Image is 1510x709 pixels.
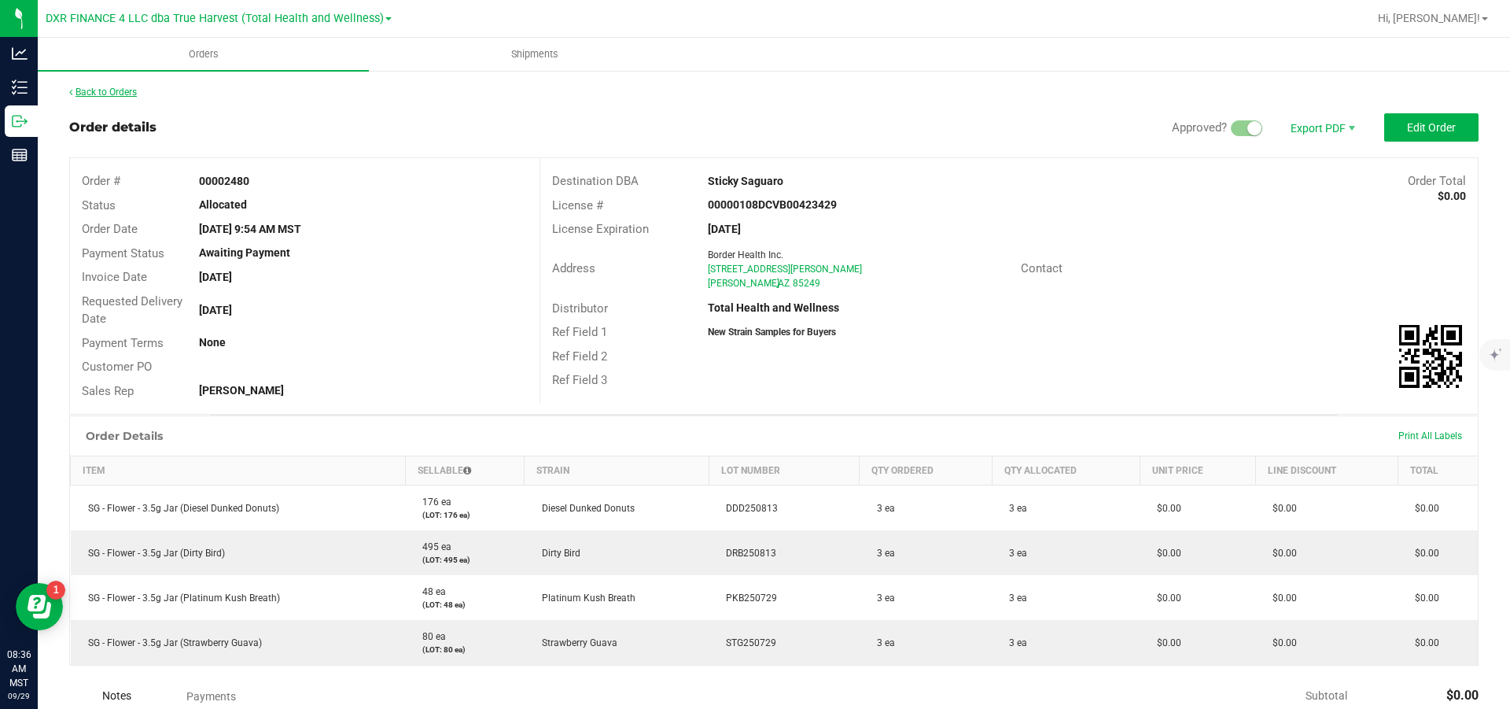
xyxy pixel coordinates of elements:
span: Order Total [1408,174,1466,188]
strong: None [199,336,226,349]
span: 3 ea [1001,503,1027,514]
a: Back to Orders [69,87,137,98]
span: Destination DBA [552,174,639,188]
span: Status [82,198,116,212]
span: Order Date [82,222,138,236]
span: STG250729 [718,637,776,648]
span: Approved? [1172,120,1227,135]
span: $0.00 [1407,503,1439,514]
strong: Awaiting Payment [199,246,290,259]
span: Invoice Date [82,270,147,284]
th: Total [1398,456,1478,486]
span: Address [552,261,595,275]
strong: $0.00 [1438,190,1466,202]
button: Edit Order [1384,113,1479,142]
p: (LOT: 48 ea) [414,599,515,611]
span: License Expiration [552,222,649,236]
span: [STREET_ADDRESS][PERSON_NAME] [708,264,862,275]
span: Orders [168,47,240,61]
span: Payment Status [82,246,164,260]
span: AZ [778,278,790,289]
span: Hi, [PERSON_NAME]! [1378,12,1480,24]
span: Platinum Kush Breath [534,593,635,604]
inline-svg: Inventory [12,79,28,95]
span: Dirty Bird [534,548,580,559]
span: Print All Labels [1398,430,1462,441]
span: Shipments [490,47,580,61]
strong: 00002480 [199,175,249,187]
span: 176 ea [414,497,451,508]
span: 3 ea [869,637,895,648]
th: Line Discount [1255,456,1398,486]
span: 85249 [793,278,820,289]
span: , [776,278,778,289]
strong: [PERSON_NAME] [199,384,284,397]
inline-svg: Reports [12,147,28,163]
span: $0.00 [1265,637,1297,648]
span: Requested Delivery Date [82,294,182,327]
span: PKB250729 [718,593,777,604]
span: Subtotal [1306,689,1347,702]
img: Scan me! [1399,325,1462,388]
span: Contact [1021,261,1063,275]
span: 3 ea [869,548,895,559]
span: SG - Flower - 3.5g Jar (Strawberry Guava) [80,637,262,648]
span: DRB250813 [718,548,776,559]
p: 08:36 AM MST [7,648,31,690]
th: Strain [525,456,709,486]
span: SG - Flower - 3.5g Jar (Dirty Bird) [80,548,225,559]
span: Distributor [552,301,608,316]
strong: [DATE] 9:54 AM MST [199,223,301,235]
th: Qty Ordered [860,456,992,486]
span: $0.00 [1407,637,1439,648]
strong: [DATE] [708,223,741,235]
strong: Sticky Saguaro [708,175,783,187]
iframe: Resource center unread badge [46,581,65,600]
span: Strawberry Guava [534,637,617,648]
span: 3 ea [1001,637,1027,648]
span: $0.00 [1265,503,1297,514]
span: Edit Order [1407,121,1456,134]
span: DDD250813 [718,503,778,514]
inline-svg: Outbound [12,113,28,129]
strong: Total Health and Wellness [708,301,839,314]
span: [PERSON_NAME] [708,278,779,289]
p: (LOT: 495 ea) [414,554,515,566]
span: DXR FINANCE 4 LLC dba True Harvest (Total Health and Wellness) [46,12,384,25]
a: Shipments [369,38,700,71]
li: Export PDF [1274,113,1368,142]
th: Qty Allocated [992,456,1140,486]
qrcode: 00002480 [1399,325,1462,388]
span: SG - Flower - 3.5g Jar (Platinum Kush Breath) [80,593,280,604]
span: Ref Field 3 [552,373,607,387]
span: $0.00 [1149,637,1181,648]
span: $0.00 [1265,548,1297,559]
span: Diesel Dunked Donuts [534,503,635,514]
a: Orders [38,38,369,71]
strong: 00000108DCVB00423429 [708,198,837,211]
th: Lot Number [709,456,859,486]
strong: [DATE] [199,304,232,316]
span: Ref Field 2 [552,349,607,364]
span: License # [552,198,603,212]
inline-svg: Analytics [12,46,28,61]
span: Sales Rep [82,384,134,398]
span: $0.00 [1446,688,1479,703]
span: $0.00 [1407,593,1439,604]
span: $0.00 [1149,503,1181,514]
th: Item [71,456,406,486]
p: (LOT: 80 ea) [414,644,515,655]
span: Border Health Inc. [708,249,783,260]
span: $0.00 [1149,593,1181,604]
span: SG - Flower - 3.5g Jar (Diesel Dunked Donuts) [80,503,279,514]
span: 3 ea [1001,593,1027,604]
th: Unit Price [1140,456,1255,486]
span: Ref Field 1 [552,325,607,339]
p: 09/29 [7,690,31,702]
span: Order # [82,174,120,188]
span: 3 ea [1001,548,1027,559]
strong: [DATE] [199,271,232,283]
strong: Allocated [199,198,247,211]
